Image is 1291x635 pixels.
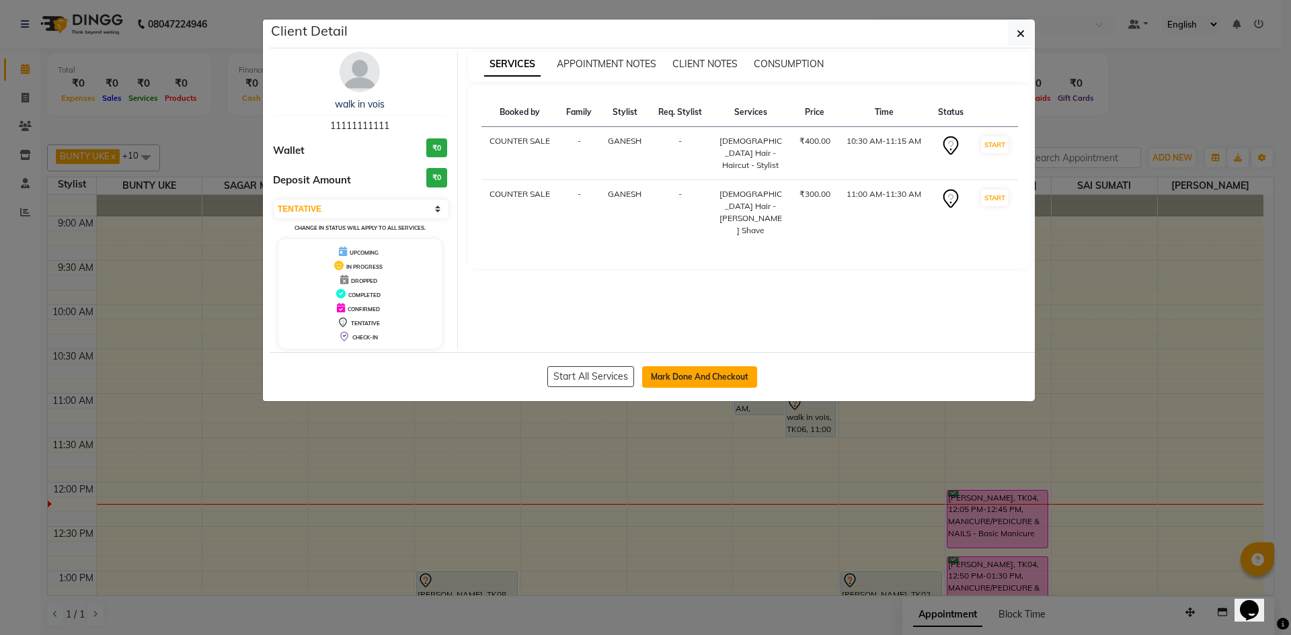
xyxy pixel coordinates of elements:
[547,366,634,387] button: Start All Services
[600,98,650,127] th: Stylist
[650,98,710,127] th: Req. Stylist
[718,188,783,237] div: [DEMOGRAPHIC_DATA] Hair - [PERSON_NAME] Shave
[650,180,710,245] td: -
[799,188,830,200] div: ₹300.00
[481,180,559,245] td: COUNTER SALE
[981,136,1009,153] button: START
[330,120,389,132] span: 11111111111
[791,98,838,127] th: Price
[650,127,710,180] td: -
[608,136,641,146] span: GANESH
[271,21,348,41] h5: Client Detail
[1235,581,1278,622] iframe: chat widget
[295,224,426,231] small: Change in status will apply to all services.
[558,127,600,180] td: -
[642,366,757,388] button: Mark Done And Checkout
[838,180,930,245] td: 11:00 AM-11:30 AM
[558,180,600,245] td: -
[335,98,385,110] a: walk in vois
[799,135,830,147] div: ₹400.00
[426,168,447,187] h3: ₹0
[710,98,791,127] th: Services
[351,278,377,284] span: DROPPED
[351,320,380,327] span: TENTATIVE
[672,58,738,70] span: CLIENT NOTES
[718,135,783,171] div: [DEMOGRAPHIC_DATA] Hair - Haircut - Stylist
[426,138,447,158] h3: ₹0
[350,249,379,256] span: UPCOMING
[340,52,380,92] img: avatar
[838,127,930,180] td: 10:30 AM-11:15 AM
[608,189,641,199] span: GANESH
[558,98,600,127] th: Family
[981,189,1009,206] button: START
[273,173,351,188] span: Deposit Amount
[273,143,305,159] span: Wallet
[348,306,380,312] span: CONFIRMED
[346,263,383,270] span: IN PROGRESS
[557,58,656,70] span: APPOINTMENT NOTES
[929,98,971,127] th: Status
[754,58,824,70] span: CONSUMPTION
[352,334,378,341] span: CHECK-IN
[838,98,930,127] th: Time
[348,292,381,298] span: COMPLETED
[481,98,559,127] th: Booked by
[484,52,541,77] span: SERVICES
[481,127,559,180] td: COUNTER SALE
